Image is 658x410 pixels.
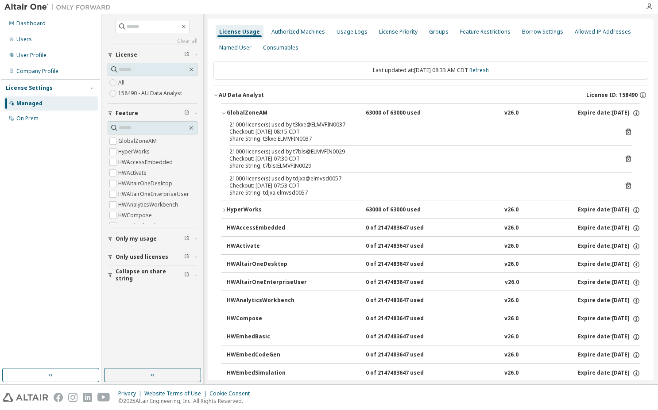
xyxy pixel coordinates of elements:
div: Expire date: [DATE] [578,333,640,341]
div: HWAccessEmbedded [227,224,306,232]
div: v26.0 [504,261,519,268]
span: Clear filter [184,272,190,279]
img: youtube.svg [97,393,110,402]
div: 0 of 2147483647 used [366,261,445,268]
span: Collapse on share string [116,268,184,282]
div: 21000 license(s) used by t3kxe@ELMVFIN0037 [229,121,611,128]
div: v26.0 [504,206,519,214]
div: Privacy [118,390,144,397]
button: HWAltairOneEnterpriseUser0 of 2147483647 usedv26.0Expire date:[DATE] [227,273,640,292]
label: 158490 - AU Data Analyst [118,88,184,99]
div: Expire date: [DATE] [578,315,640,323]
button: HWAnalyticsWorkbench0 of 2147483647 usedv26.0Expire date:[DATE] [227,291,640,310]
button: HWEmbedBasic0 of 2147483647 usedv26.0Expire date:[DATE] [227,327,640,347]
div: Expire date: [DATE] [578,242,640,250]
button: HWCompose0 of 2147483647 usedv26.0Expire date:[DATE] [227,309,640,329]
div: Website Terms of Use [144,390,209,397]
div: 0 of 2147483647 used [366,242,445,250]
div: Share String: tdjxa:elmvsd0057 [229,189,611,196]
div: Authorized Machines [271,28,325,35]
div: v26.0 [504,224,519,232]
div: License Priority [379,28,418,35]
img: altair_logo.svg [3,393,48,402]
div: v26.0 [504,369,519,377]
div: GlobalZoneAM [227,109,306,117]
img: Altair One [4,3,115,11]
span: Clear filter [184,235,190,242]
label: HWEmbedBasic [118,221,160,231]
button: License [108,45,197,65]
div: Expire date: [DATE] [578,351,640,359]
button: GlobalZoneAM63000 of 63000 usedv26.0Expire date:[DATE] [221,103,640,123]
button: HWAccessEmbedded0 of 2147483647 usedv26.0Expire date:[DATE] [227,218,640,238]
div: Expire date: [DATE] [578,224,640,232]
div: Expire date: [DATE] [578,261,640,268]
div: HyperWorks [227,206,306,214]
div: Share String: t7bls:ELMVFIN0029 [229,162,611,169]
a: Refresh [469,66,489,74]
span: Feature [116,110,138,117]
div: HWEmbedCodeGen [227,351,306,359]
span: License [116,51,137,58]
span: License ID: 158490 [586,92,638,99]
div: HWActivate [227,242,306,250]
div: HWEmbedBasic [227,333,306,341]
div: 0 of 2147483647 used [366,369,445,377]
div: 63000 of 63000 used [366,109,445,117]
div: Managed [16,100,43,107]
button: HWEmbedSimulation0 of 2147483647 usedv26.0Expire date:[DATE] [227,364,640,383]
button: Collapse on share string [108,265,197,285]
div: v26.0 [504,351,519,359]
label: HyperWorks [118,146,151,157]
div: Share String: t3kxe:ELMVFIN0037 [229,135,611,142]
label: GlobalZoneAM [118,136,159,146]
div: Allowed IP Addresses [575,28,631,35]
img: facebook.svg [54,393,63,402]
div: 0 of 2147483647 used [366,351,445,359]
button: HyperWorks63000 of 63000 usedv26.0Expire date:[DATE] [221,200,640,220]
button: HWAltairOneDesktop0 of 2147483647 usedv26.0Expire date:[DATE] [227,255,640,274]
div: HWAltairOneDesktop [227,261,306,268]
div: Borrow Settings [522,28,563,35]
button: HWActivate0 of 2147483647 usedv26.0Expire date:[DATE] [227,237,640,256]
div: Usage Logs [337,28,368,35]
span: Clear filter [184,51,190,58]
p: © 2025 Altair Engineering, Inc. All Rights Reserved. [118,397,255,405]
div: Expire date: [DATE] [578,206,640,214]
div: On Prem [16,115,39,122]
div: 0 of 2147483647 used [366,297,445,305]
button: Only used licenses [108,247,197,267]
img: instagram.svg [68,393,77,402]
div: Dashboard [16,20,46,27]
div: Checkout: [DATE] 07:30 CDT [229,155,611,162]
div: Named User [219,44,252,51]
div: v26.0 [504,333,519,341]
div: Cookie Consent [209,390,255,397]
button: Feature [108,103,197,123]
div: 21000 license(s) used by tdjxa@elmvsd0057 [229,175,611,182]
div: Expire date: [DATE] [578,297,640,305]
button: AU Data AnalystLicense ID: 158490 [213,85,648,105]
div: AU Data Analyst [219,92,264,99]
span: Clear filter [184,110,190,117]
div: 0 of 2147483647 used [366,315,445,323]
div: Feature Restrictions [460,28,511,35]
div: Consumables [263,44,298,51]
div: v26.0 [504,242,519,250]
label: HWCompose [118,210,154,221]
div: HWEmbedSimulation [227,369,306,377]
div: HWCompose [227,315,306,323]
div: Last updated at: [DATE] 08:33 AM CDT [213,61,648,80]
label: HWAccessEmbedded [118,157,174,168]
label: All [118,77,126,88]
div: 0 of 2147483647 used [366,333,445,341]
div: User Profile [16,52,46,59]
label: HWAltairOneEnterpriseUser [118,189,191,199]
div: v26.0 [505,279,519,287]
label: HWAnalyticsWorkbench [118,199,180,210]
div: Expire date: [DATE] [578,279,640,287]
div: Company Profile [16,68,58,75]
div: HWAltairOneEnterpriseUser [227,279,307,287]
label: HWAltairOneDesktop [118,178,174,189]
label: HWActivate [118,168,148,178]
